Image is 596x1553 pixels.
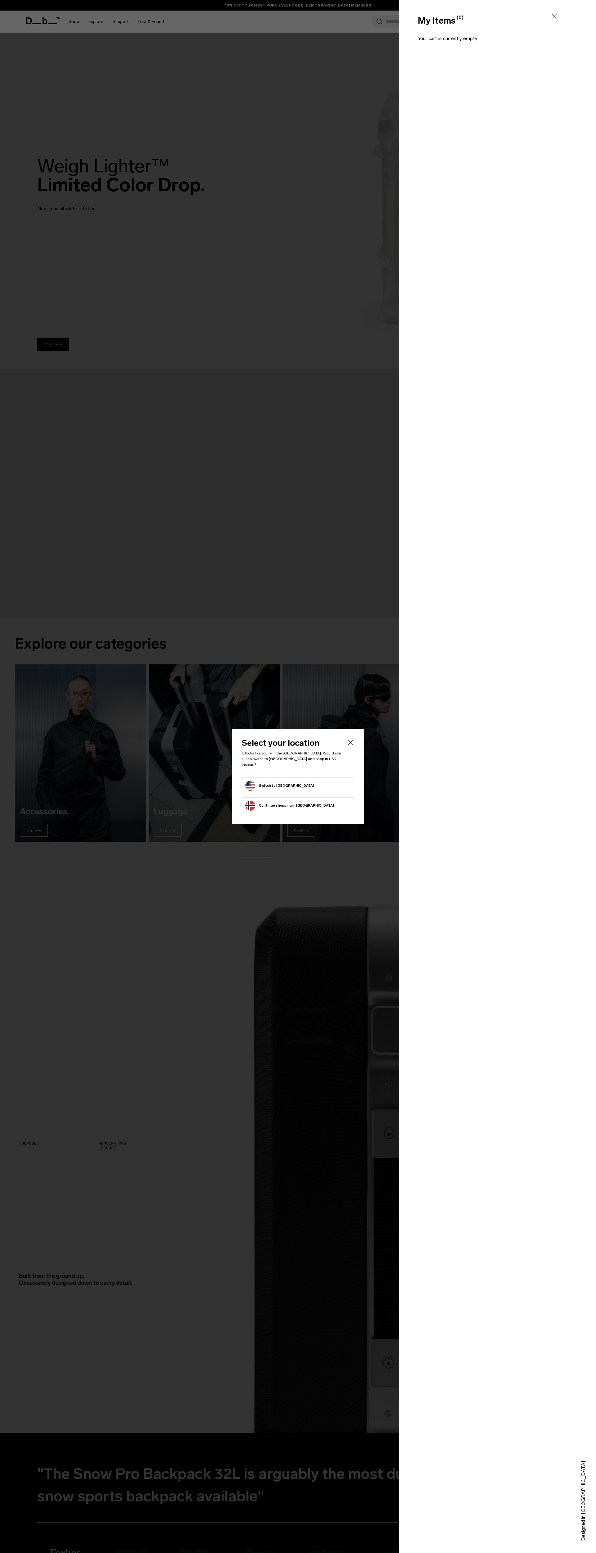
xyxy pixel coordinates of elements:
span: (0) [457,14,463,21]
div: My Items [418,14,547,27]
button: Close [347,739,354,746]
p: Designed in [GEOGRAPHIC_DATA] [580,1448,587,1541]
button: Continue [245,801,334,811]
button: Redirect [245,781,314,791]
h2: Select your location [242,739,344,747]
p: It looks like you're in the [GEOGRAPHIC_DATA]. Would you like to switch to [GEOGRAPHIC_DATA] and ... [242,750,344,767]
p: Your cart is currently empty. [418,35,548,52]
